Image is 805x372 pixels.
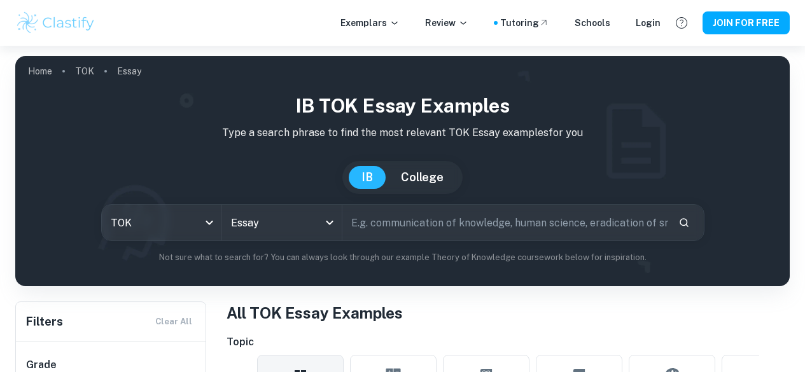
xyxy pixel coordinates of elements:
[500,16,549,30] a: Tutoring
[25,125,780,141] p: Type a search phrase to find the most relevant TOK Essay examples for you
[26,313,63,331] h6: Filters
[25,92,780,120] h1: IB TOK Essay examples
[102,205,221,240] div: TOK
[425,16,468,30] p: Review
[75,62,94,80] a: TOK
[15,56,790,286] img: profile cover
[227,334,790,350] h6: Topic
[15,10,96,36] img: Clastify logo
[636,16,661,30] a: Login
[342,205,668,240] input: E.g. communication of knowledge, human science, eradication of smallpox...
[349,166,386,189] button: IB
[28,62,52,80] a: Home
[671,12,692,34] button: Help and Feedback
[227,301,790,324] h1: All TOK Essay Examples
[222,205,342,240] div: Essay
[25,251,780,264] p: Not sure what to search for? You can always look through our example Theory of Knowledge coursewo...
[673,212,695,233] button: Search
[117,64,141,78] p: Essay
[388,166,456,189] button: College
[703,11,790,34] button: JOIN FOR FREE
[575,16,610,30] a: Schools
[340,16,400,30] p: Exemplars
